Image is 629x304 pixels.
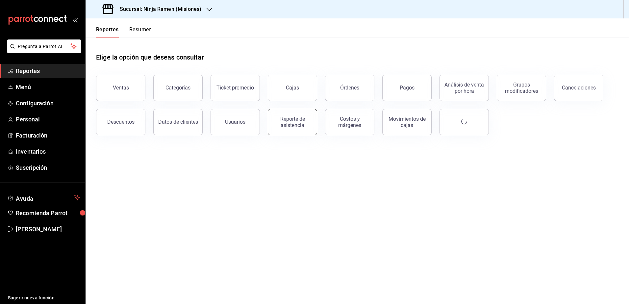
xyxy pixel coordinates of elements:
button: Cancelaciones [554,75,603,101]
div: navigation tabs [96,26,152,38]
button: Pagos [382,75,432,101]
span: Ayuda [16,193,71,201]
button: Reporte de asistencia [268,109,317,135]
h1: Elige la opción que deseas consultar [96,52,204,62]
span: Personal [16,115,80,124]
div: Categorías [165,85,190,91]
span: Recomienda Parrot [16,209,80,217]
div: Ticket promedio [216,85,254,91]
button: Reportes [96,26,119,38]
button: Grupos modificadores [497,75,546,101]
div: Ventas [113,85,129,91]
button: Usuarios [211,109,260,135]
button: Pregunta a Parrot AI [7,39,81,53]
span: [PERSON_NAME] [16,225,80,234]
button: Descuentos [96,109,145,135]
button: Costos y márgenes [325,109,374,135]
div: Pagos [400,85,415,91]
span: Inventarios [16,147,80,156]
div: Análisis de venta por hora [444,82,485,94]
span: Facturación [16,131,80,140]
span: Reportes [16,66,80,75]
a: Pregunta a Parrot AI [5,48,81,55]
button: Resumen [129,26,152,38]
div: Datos de clientes [158,119,198,125]
div: Cajas [286,85,299,91]
div: Costos y márgenes [329,116,370,128]
span: Menú [16,83,80,91]
span: Sugerir nueva función [8,294,80,301]
button: Análisis de venta por hora [440,75,489,101]
h3: Sucursal: Ninja Ramen (Misiones) [114,5,201,13]
button: Órdenes [325,75,374,101]
span: Pregunta a Parrot AI [18,43,71,50]
span: Suscripción [16,163,80,172]
div: Grupos modificadores [501,82,542,94]
button: Categorías [153,75,203,101]
span: Configuración [16,99,80,108]
div: Órdenes [340,85,359,91]
button: Datos de clientes [153,109,203,135]
div: Usuarios [225,119,245,125]
button: Cajas [268,75,317,101]
button: Ventas [96,75,145,101]
div: Movimientos de cajas [387,116,427,128]
div: Reporte de asistencia [272,116,313,128]
button: Movimientos de cajas [382,109,432,135]
button: open_drawer_menu [72,17,78,22]
div: Cancelaciones [562,85,596,91]
div: Descuentos [107,119,135,125]
button: Ticket promedio [211,75,260,101]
